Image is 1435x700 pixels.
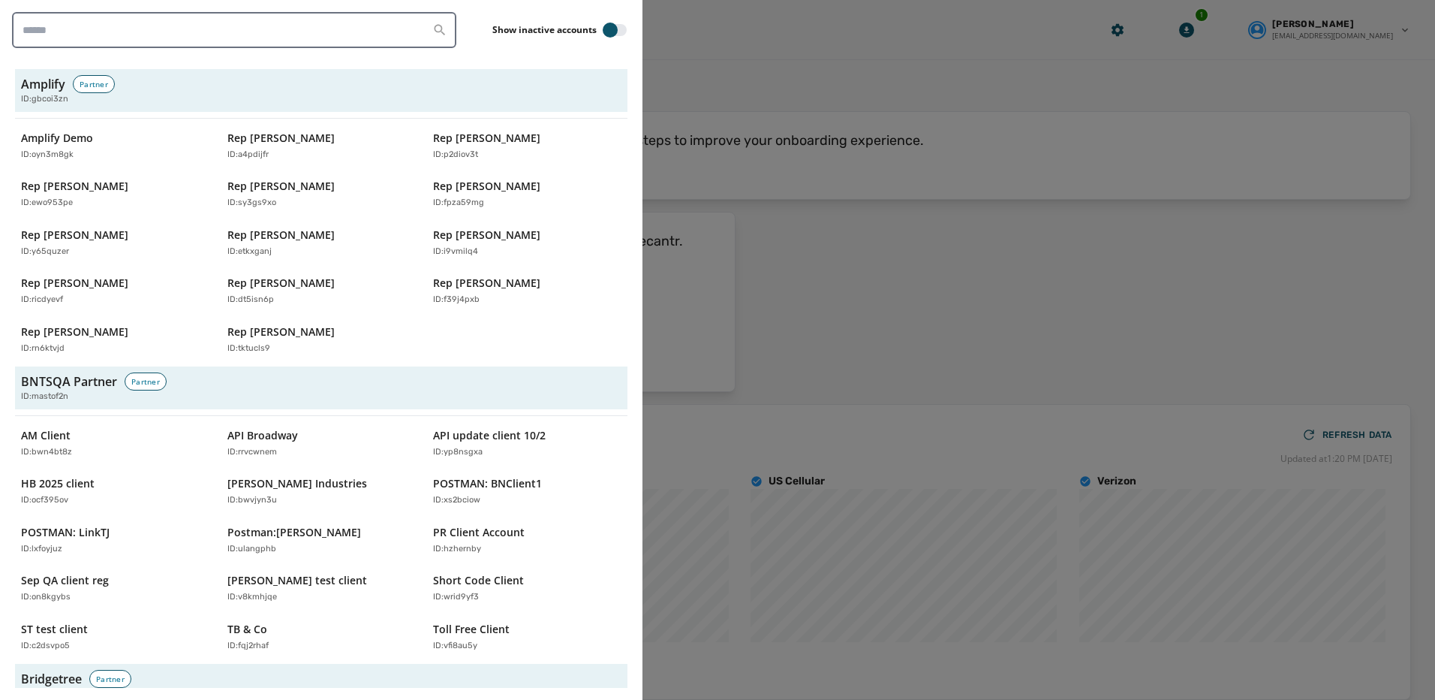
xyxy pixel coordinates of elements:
[433,494,480,507] p: ID: xs2bciow
[125,373,167,391] div: Partner
[21,591,71,604] p: ID: on8kgybs
[221,270,422,312] button: Rep [PERSON_NAME]ID:dt5isn6p
[21,75,65,93] h3: Amplify
[433,525,525,540] p: PR Client Account
[227,246,272,258] p: ID: etkxganj
[433,476,542,491] p: POSTMAN: BNClient1
[15,422,215,465] button: AM ClientID:bwn4bt8z
[21,670,82,688] h3: Bridgetree
[221,470,422,513] button: [PERSON_NAME] IndustriesID:bwvjyn3u
[227,197,276,210] p: ID: sy3gs9xo
[21,640,70,653] p: ID: c2dsvpo5
[433,228,540,243] p: Rep [PERSON_NAME]
[227,428,298,443] p: API Broadway
[433,197,484,210] p: ID: fpza59mg
[427,519,627,562] button: PR Client AccountID:hzhernby
[433,591,479,604] p: ID: wrid9yf3
[227,494,277,507] p: ID: bwvjyn3u
[21,228,128,243] p: Rep [PERSON_NAME]
[21,373,117,391] h3: BNTSQA Partner
[227,131,335,146] p: Rep [PERSON_NAME]
[427,470,627,513] button: POSTMAN: BNClient1ID:xs2bciow
[227,591,277,604] p: ID: v8kmhjqe
[21,324,128,339] p: Rep [PERSON_NAME]
[227,525,361,540] p: Postman:[PERSON_NAME]
[21,543,62,556] p: ID: lxfoyjuz
[221,125,422,167] button: Rep [PERSON_NAME]ID:a4pdijfr
[221,519,422,562] button: Postman:[PERSON_NAME]ID:ulangphb
[227,573,367,588] p: [PERSON_NAME] test client
[433,276,540,291] p: Rep [PERSON_NAME]
[221,616,422,659] button: TB & CoID:fqj2rhaf
[427,422,627,465] button: API update client 10/2ID:yp8nsgxa
[433,428,546,443] p: API update client 10/2
[15,519,215,562] button: POSTMAN: LinkTJID:lxfoyjuz
[21,294,63,306] p: ID: ricdyevf
[433,294,480,306] p: ID: f39j4pxb
[221,422,422,465] button: API BroadwayID:rrvcwnem
[21,446,72,459] p: ID: bwn4bt8z
[227,446,277,459] p: ID: rrvcwnem
[433,622,510,637] p: Toll Free Client
[21,131,93,146] p: Amplify Demo
[21,391,68,403] span: ID: mastof2n
[21,428,71,443] p: AM Client
[433,446,483,459] p: ID: yp8nsgxa
[15,567,215,610] button: Sep QA client regID:on8kgybs
[433,179,540,194] p: Rep [PERSON_NAME]
[15,69,627,112] button: AmplifyPartnerID:gbcoi3zn
[433,131,540,146] p: Rep [PERSON_NAME]
[227,276,335,291] p: Rep [PERSON_NAME]
[227,622,267,637] p: TB & Co
[433,149,478,161] p: ID: p2diov3t
[15,222,215,264] button: Rep [PERSON_NAME]ID:y65quzer
[227,149,269,161] p: ID: a4pdijfr
[21,494,68,507] p: ID: ocf395ov
[221,318,422,361] button: Rep [PERSON_NAME]ID:tktucls9
[227,640,269,653] p: ID: fqj2rhaf
[427,616,627,659] button: Toll Free ClientID:vfi8au5y
[15,616,215,659] button: ST test clientID:c2dsvpo5
[15,125,215,167] button: Amplify DemoID:oyn3m8gk
[221,173,422,216] button: Rep [PERSON_NAME]ID:sy3gs9xo
[21,149,74,161] p: ID: oyn3m8gk
[21,276,128,291] p: Rep [PERSON_NAME]
[227,179,335,194] p: Rep [PERSON_NAME]
[427,567,627,610] button: Short Code ClientID:wrid9yf3
[15,270,215,312] button: Rep [PERSON_NAME]ID:ricdyevf
[21,573,109,588] p: Sep QA client reg
[15,318,215,361] button: Rep [PERSON_NAME]ID:rn6ktvjd
[73,75,115,93] div: Partner
[21,197,73,210] p: ID: ewo953pe
[433,543,481,556] p: ID: hzhernby
[427,222,627,264] button: Rep [PERSON_NAME]ID:i9vmilq4
[21,476,95,491] p: HB 2025 client
[227,476,367,491] p: [PERSON_NAME] Industries
[433,246,478,258] p: ID: i9vmilq4
[227,228,335,243] p: Rep [PERSON_NAME]
[15,470,215,513] button: HB 2025 clientID:ocf395ov
[227,342,270,355] p: ID: tktucls9
[221,567,422,610] button: [PERSON_NAME] test clientID:v8kmhjqe
[21,246,69,258] p: ID: y65quzer
[433,573,524,588] p: Short Code Client
[89,670,131,688] div: Partner
[221,222,422,264] button: Rep [PERSON_NAME]ID:etkxganj
[427,125,627,167] button: Rep [PERSON_NAME]ID:p2diov3t
[227,543,276,556] p: ID: ulangphb
[427,270,627,312] button: Rep [PERSON_NAME]ID:f39j4pxb
[15,367,627,409] button: BNTSQA PartnerPartnerID:mastof2n
[492,24,597,36] label: Show inactive accounts
[21,342,65,355] p: ID: rn6ktvjd
[21,179,128,194] p: Rep [PERSON_NAME]
[227,294,274,306] p: ID: dt5isn6p
[21,525,110,540] p: POSTMAN: LinkTJ
[433,640,477,653] p: ID: vfi8au5y
[21,622,88,637] p: ST test client
[427,173,627,216] button: Rep [PERSON_NAME]ID:fpza59mg
[15,173,215,216] button: Rep [PERSON_NAME]ID:ewo953pe
[227,324,335,339] p: Rep [PERSON_NAME]
[21,93,68,106] span: ID: gbcoi3zn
